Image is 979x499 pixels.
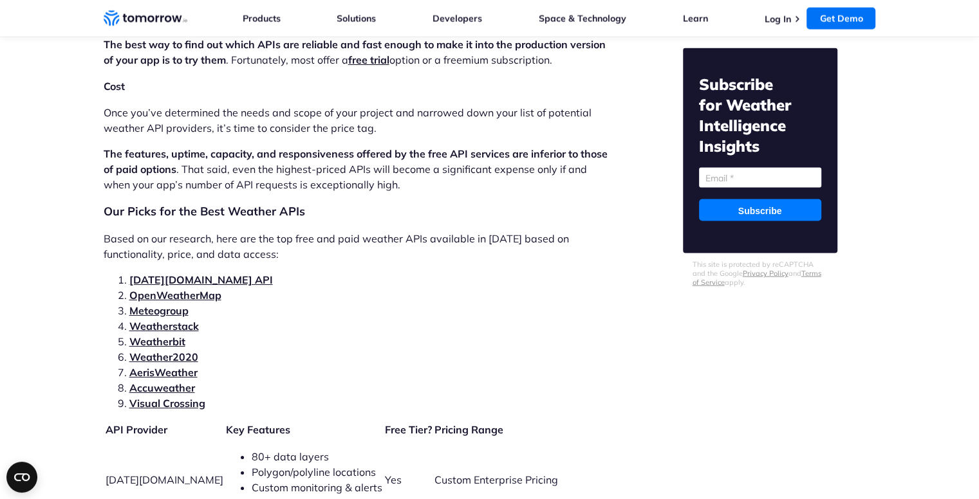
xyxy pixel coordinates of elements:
[807,8,875,30] a: Get Demo
[385,473,402,486] span: Yes
[252,466,376,478] span: Polygon/polyline locations
[699,168,821,188] input: Email *
[693,269,821,287] a: Terms of Service
[104,78,615,95] h3: Cost
[106,423,167,436] b: API Provider
[226,423,290,436] b: Key Features
[104,105,615,136] p: Once you’ve determined the needs and scope of your project and narrowed down your list of potenti...
[252,450,329,463] span: 80+ data layers
[104,203,615,221] h2: Our Picks for the Best Weather APIs
[764,14,790,25] a: Log In
[348,53,389,66] a: free trial
[699,199,821,221] input: Subscribe
[743,269,788,278] a: Privacy Policy
[434,473,558,486] span: Custom Enterprise Pricing
[129,335,185,348] a: Weatherbit
[104,147,608,176] strong: The features, uptime, capacity, and responsiveness offered by the free API services are inferior ...
[433,13,482,24] a: Developers
[104,9,187,28] a: Home link
[129,381,195,394] a: Accuweather
[104,37,615,68] p: . Fortunately, most offer a option or a freemium subscription.
[129,366,198,379] a: AerisWeather
[104,231,615,262] p: Based on our research, here are the top free and paid weather APIs available in [DATE] based on f...
[539,13,626,24] a: Space & Technology
[6,462,37,493] button: Open CMP widget
[385,423,432,436] b: Free Tier?
[129,350,198,363] a: Weather2020
[683,13,708,24] a: Learn
[434,423,503,436] b: Pricing Range
[129,273,273,286] a: [DATE][DOMAIN_NAME] API
[106,473,223,486] span: [DATE][DOMAIN_NAME]
[104,146,615,192] p: . That said, even the highest-priced APIs will become a significant expense only if and when your...
[129,304,189,317] a: Meteogroup
[129,320,199,332] a: Weatherstack
[252,481,382,494] span: Custom monitoring & alerts
[104,38,606,66] strong: The best way to find out which APIs are reliable and fast enough to make it into the production v...
[129,397,205,410] a: Visual Crossing
[243,13,281,24] a: Products
[693,260,828,287] p: This site is protected by reCAPTCHA and the Google and apply.
[129,289,221,302] a: OpenWeatherMap
[699,74,821,156] h2: Subscribe for Weather Intelligence Insights
[337,13,376,24] a: Solutions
